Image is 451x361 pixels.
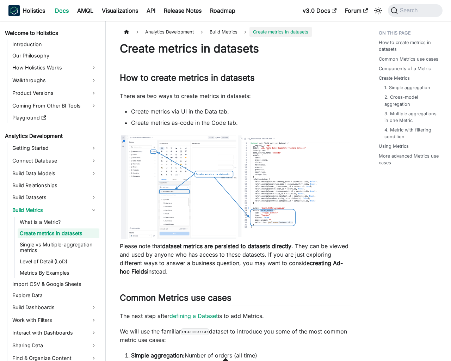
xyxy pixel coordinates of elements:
a: Playground [10,113,99,123]
a: Release Notes [160,5,206,16]
strong: creating Ad-hoc Fields [120,259,343,275]
a: Metrics By Examples [18,268,99,278]
a: Interact with Dashboards [10,327,99,338]
a: How to create metrics in datasets [379,39,440,53]
a: Analytics Development [3,131,99,141]
span: Build Metrics [206,27,241,37]
a: Connect Database [10,155,99,166]
a: Our Philosophy [10,51,99,61]
a: API [142,5,160,16]
a: Components of a Metric [379,65,431,72]
a: 4. Metric with filtering condition [384,127,437,140]
li: Create metrics via UI in the Data tab. [131,107,351,116]
strong: Simple aggregation: [131,352,185,359]
a: defining a Dataset [169,312,218,319]
a: Build Data Models [10,168,99,179]
a: Single vs Multiple-aggregation metrics [18,240,99,255]
a: Product Versions [10,87,99,99]
a: Work with Filters [10,314,99,326]
a: Visualizations [98,5,142,16]
li: Number of orders (all time) [131,351,351,360]
img: aql-create-dataset-metrics [120,134,351,239]
a: Create metrics in datasets [18,228,99,238]
a: 2. Cross-model aggregation [384,94,437,107]
a: Walkthroughs [10,75,99,86]
h2: How to create metrics in datasets [120,73,351,86]
a: More advanced Metrics use cases [379,153,440,166]
a: What is a Metric? [18,217,99,227]
a: Using Metrics [379,143,409,149]
a: Import CSV & Google Sheets [10,279,99,289]
a: Sharing Data [10,340,99,351]
a: Build Datasets [10,192,99,203]
a: Coming From Other BI Tools [10,100,99,111]
a: 1. Simple aggregation [384,84,430,91]
img: Holistics [8,5,20,16]
p: Please note that . They can be viewed and used by anyone who has access to these datasets. If you... [120,242,351,276]
h2: Common Metrics use cases [120,293,351,306]
a: Introduction [10,39,99,49]
button: Switch between dark and light mode (currently system mode) [372,5,384,16]
a: Build Metrics [10,204,99,216]
button: Search (Command+K) [388,4,443,17]
a: Forum [341,5,372,16]
a: Build Dashboards [10,302,99,313]
span: Analytics Development [142,27,197,37]
a: Create Metrics [379,75,410,81]
span: Create metrics in datasets [249,27,312,37]
h1: Create metrics in datasets [120,42,351,56]
b: Holistics [23,6,45,15]
a: Explore Data [10,290,99,300]
a: Welcome to Holistics [3,28,99,38]
strong: dataset metrics are persisted to datasets directly [162,243,291,250]
a: Home page [120,27,133,37]
a: Roadmap [206,5,240,16]
a: HolisticsHolisticsHolistics [8,5,45,16]
a: Level of Detail (LoD) [18,257,99,267]
p: The next step after is to add Metrics. [120,312,351,320]
a: AMQL [73,5,98,16]
a: How Holistics Works [10,62,99,73]
span: Search [398,7,422,14]
a: Common Metrics use cases [379,56,438,62]
a: Docs [51,5,73,16]
p: We will use the familiar dataset to introduce you some of the most common metric use cases: [120,327,351,344]
p: There are two ways to create metrics in datasets: [120,92,351,100]
a: Build Relationships [10,180,99,190]
code: ecommerce [181,328,209,335]
a: Getting Started [10,142,99,154]
a: 3. Multiple aggregations in one Metric [384,110,437,124]
a: v3.0 Docs [298,5,341,16]
nav: Breadcrumbs [120,27,351,37]
li: Create metrics as-code in the Code tab. [131,118,351,127]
